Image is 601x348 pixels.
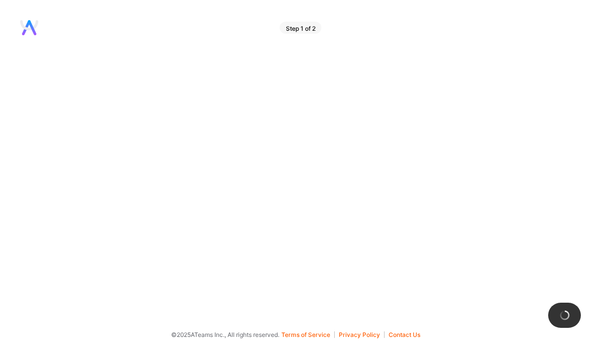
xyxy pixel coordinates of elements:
button: Privacy Policy [339,331,385,338]
img: loading [558,308,571,322]
span: © 2025 ATeams Inc., All rights reserved. [171,329,279,340]
button: Terms of Service [281,331,335,338]
button: Contact Us [389,331,420,338]
div: Step 1 of 2 [280,22,322,34]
